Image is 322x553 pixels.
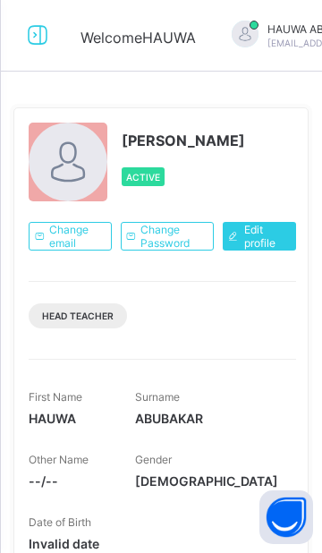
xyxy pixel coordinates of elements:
[29,536,108,551] span: Invalid date
[29,411,108,426] span: HAUWA
[122,132,245,149] span: [PERSON_NAME]
[135,411,278,426] span: ABUBAKAR
[29,515,91,529] span: Date of Birth
[29,453,89,466] span: Other Name
[140,223,199,250] span: Change Password
[80,29,196,47] span: Welcome HAUWA
[42,311,114,321] span: Head Teacher
[126,172,160,183] span: Active
[29,473,108,489] span: --/--
[259,490,313,544] button: Open asap
[135,390,180,404] span: Surname
[49,223,97,250] span: Change email
[29,390,82,404] span: First Name
[244,223,283,250] span: Edit profile
[135,453,172,466] span: Gender
[135,473,278,489] span: [DEMOGRAPHIC_DATA]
